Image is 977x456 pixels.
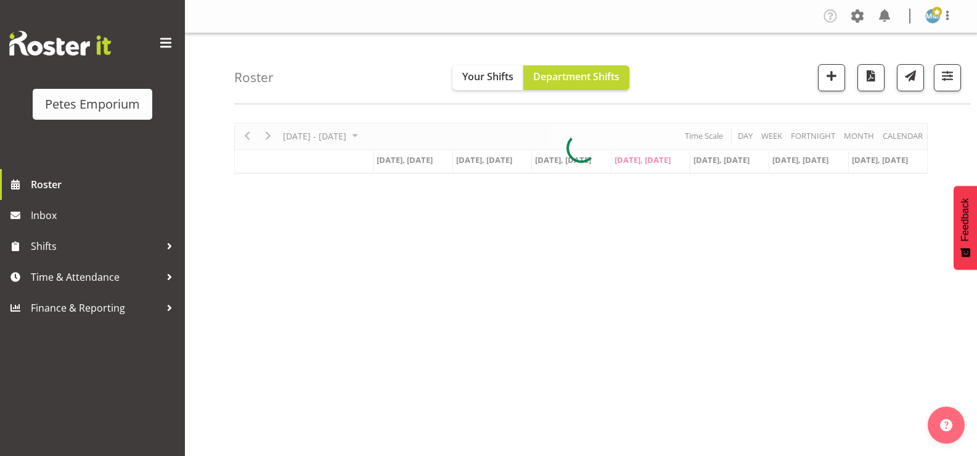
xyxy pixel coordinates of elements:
[940,419,952,431] img: help-xxl-2.png
[234,70,274,85] h4: Roster
[954,186,977,270] button: Feedback - Show survey
[533,70,619,83] span: Department Shifts
[934,64,961,91] button: Filter Shifts
[462,70,513,83] span: Your Shifts
[31,206,179,225] span: Inbox
[31,268,160,286] span: Time & Attendance
[523,65,629,90] button: Department Shifts
[31,175,179,194] span: Roster
[452,65,523,90] button: Your Shifts
[897,64,924,91] button: Send a list of all shifts for the selected filtered period to all rostered employees.
[960,198,971,241] span: Feedback
[31,299,160,317] span: Finance & Reporting
[925,9,940,23] img: mandy-mosley3858.jpg
[9,31,111,56] img: Rosterit website logo
[818,64,845,91] button: Add a new shift
[45,95,140,114] div: Petes Emporium
[31,237,160,255] span: Shifts
[857,64,885,91] button: Download a PDF of the roster according to the set date range.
